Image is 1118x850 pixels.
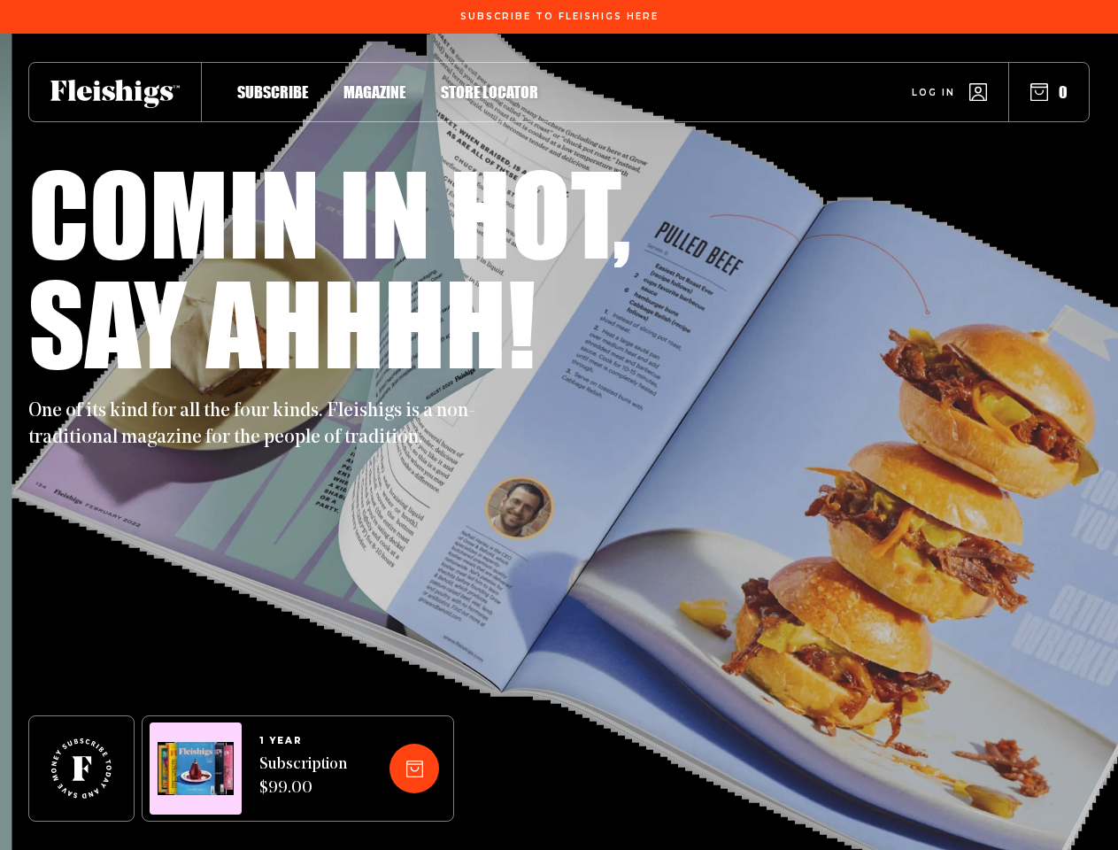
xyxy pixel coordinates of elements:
p: One of its kind for all the four kinds. Fleishigs is a non-traditional magazine for the people of... [28,398,489,452]
a: Magazine [343,80,405,104]
a: 1 YEARSubscription $99.00 [259,736,347,801]
span: 1 YEAR [259,736,347,746]
a: Subscribe [237,80,308,104]
h1: Comin in hot, [28,158,631,267]
a: Log in [912,83,987,101]
button: 0 [1030,82,1068,102]
span: Magazine [343,82,405,102]
a: Store locator [441,80,538,104]
h1: Say ahhhh! [28,267,536,377]
span: Log in [912,86,955,99]
span: Store locator [441,82,538,102]
a: Subscribe To Fleishigs Here [457,12,662,20]
span: Subscription $99.00 [259,753,347,801]
span: Subscribe [237,82,308,102]
span: Subscribe To Fleishigs Here [460,12,659,22]
img: Magazines image [158,742,234,796]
